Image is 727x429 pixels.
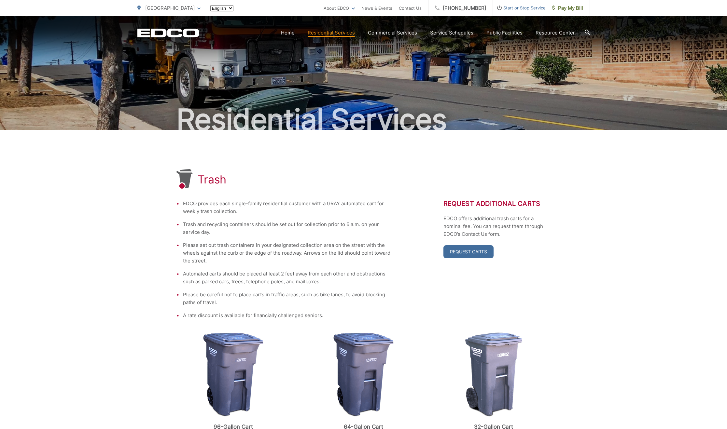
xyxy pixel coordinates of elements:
a: News & Events [361,4,392,12]
a: Request Carts [443,245,494,258]
h1: Trash [198,173,227,186]
a: Residential Services [308,29,355,37]
a: Home [281,29,295,37]
li: EDCO provides each single-family residential customer with a GRAY automated cart for weekly trash... [183,200,391,215]
img: cart-trash.png [333,332,394,417]
a: Resource Center [536,29,575,37]
li: Trash and recycling containers should be set out for collection prior to 6 a.m. on your service day. [183,221,391,236]
span: Pay My Bill [552,4,583,12]
li: Automated carts should be placed at least 2 feet away from each other and obstructions such as pa... [183,270,391,286]
a: Service Schedules [430,29,473,37]
span: [GEOGRAPHIC_DATA] [145,5,195,11]
li: Please set out trash containers in your designated collection area on the street with the wheels ... [183,241,391,265]
a: Contact Us [399,4,422,12]
h2: Residential Services [137,103,590,136]
h2: Request Additional Carts [443,200,551,208]
a: EDCD logo. Return to the homepage. [137,28,199,37]
a: About EDCO [324,4,355,12]
li: Please be careful not to place carts in traffic areas, such as bike lanes, to avoid blocking path... [183,291,391,306]
select: Select a language [210,5,233,11]
a: Public Facilities [486,29,523,37]
img: cart-trash-32.png [465,332,523,417]
li: A rate discount is available for financially challenged seniors. [183,312,391,319]
img: cart-trash.png [203,332,263,417]
a: Commercial Services [368,29,417,37]
p: EDCO offers additional trash carts for a nominal fee. You can request them through EDCO’s Contact... [443,215,551,238]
